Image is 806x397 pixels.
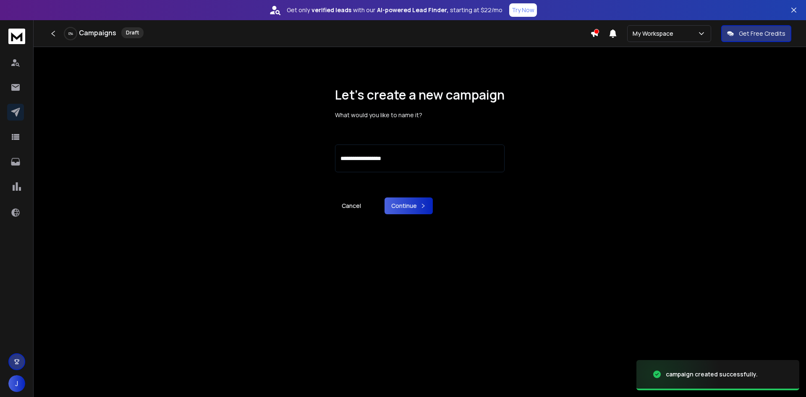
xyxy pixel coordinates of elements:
strong: verified leads [311,6,351,14]
strong: AI-powered Lead Finder, [377,6,448,14]
button: J [8,375,25,392]
p: My Workspace [633,29,677,38]
button: Try Now [509,3,537,17]
div: campaign created successfully. [666,370,758,379]
img: logo [8,29,25,44]
h1: Campaigns [79,28,116,38]
a: Cancel [335,197,368,214]
p: What would you like to name it? [335,111,505,119]
div: Draft [121,27,144,38]
button: Get Free Credits [721,25,791,42]
h1: Let’s create a new campaign [335,87,505,103]
p: Get only with our starting at $22/mo [287,6,502,14]
p: Try Now [512,6,534,14]
button: Continue [385,197,433,214]
p: 0 % [68,31,73,36]
p: Get Free Credits [739,29,785,38]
